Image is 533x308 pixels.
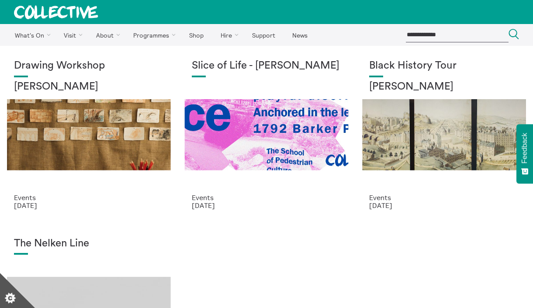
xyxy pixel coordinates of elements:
[14,81,164,93] h2: [PERSON_NAME]
[56,24,87,46] a: Visit
[192,60,342,72] h1: Slice of Life - [PERSON_NAME]
[181,24,211,46] a: Shop
[213,24,243,46] a: Hire
[521,133,529,163] span: Feedback
[88,24,124,46] a: About
[192,194,342,201] p: Events
[126,24,180,46] a: Programmes
[369,201,519,209] p: [DATE]
[284,24,315,46] a: News
[369,194,519,201] p: Events
[14,60,164,72] h1: Drawing Workshop
[178,46,356,224] a: Webposter copy Slice of Life - [PERSON_NAME] Events [DATE]
[7,24,55,46] a: What's On
[369,81,519,93] h2: [PERSON_NAME]
[192,201,342,209] p: [DATE]
[14,238,164,250] h1: The Nelken Line
[516,124,533,183] button: Feedback - Show survey
[244,24,283,46] a: Support
[355,46,533,224] a: Collective Panorama June 2025 small file 7 Black History Tour [PERSON_NAME] Events [DATE]
[369,60,519,72] h1: Black History Tour
[14,201,164,209] p: [DATE]
[14,194,164,201] p: Events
